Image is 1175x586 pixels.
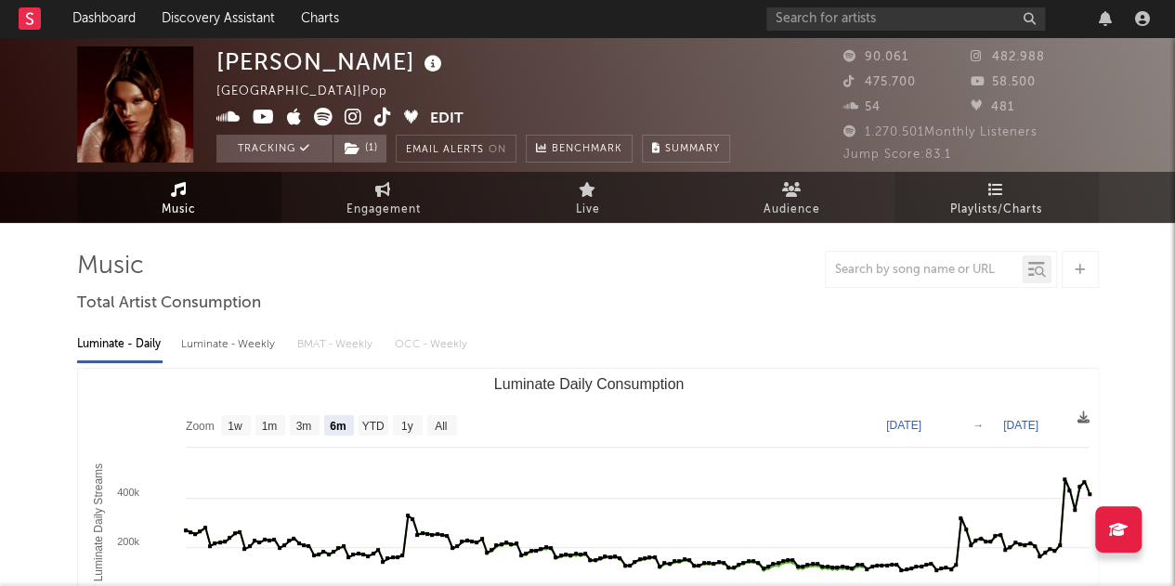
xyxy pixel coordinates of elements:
div: [PERSON_NAME] [216,46,447,77]
span: ( 1 ) [333,135,387,163]
button: Tracking [216,135,333,163]
text: 1y [400,420,412,433]
a: Engagement [281,172,486,223]
span: 1.270.501 Monthly Listeners [843,126,1038,138]
span: Benchmark [552,138,622,161]
a: Live [486,172,690,223]
a: Benchmark [526,135,633,163]
span: Playlists/Charts [950,199,1042,221]
input: Search for artists [766,7,1045,31]
span: 58.500 [971,76,1036,88]
span: 475.700 [843,76,916,88]
text: → [973,419,984,432]
text: [DATE] [886,419,921,432]
div: Luminate - Weekly [181,329,279,360]
text: 200k [117,536,139,547]
span: Jump Score: 83.1 [843,149,951,161]
text: 400k [117,487,139,498]
span: Audience [764,199,820,221]
text: All [435,420,447,433]
span: Live [576,199,600,221]
span: Summary [665,144,720,154]
text: Zoom [186,420,215,433]
span: 481 [971,101,1014,113]
div: [GEOGRAPHIC_DATA] | Pop [216,81,409,103]
div: Luminate - Daily [77,329,163,360]
span: Music [162,199,196,221]
text: 6m [330,420,346,433]
text: YTD [361,420,384,433]
button: Email AlertsOn [396,135,516,163]
text: Luminate Daily Consumption [493,376,684,392]
text: 3m [295,420,311,433]
a: Music [77,172,281,223]
text: 1m [261,420,277,433]
button: Edit [430,108,463,131]
button: Summary [642,135,730,163]
span: 482.988 [971,51,1045,63]
span: Engagement [346,199,421,221]
span: 54 [843,101,881,113]
text: [DATE] [1003,419,1038,432]
input: Search by song name or URL [826,263,1022,278]
a: Audience [690,172,894,223]
button: (1) [333,135,386,163]
a: Playlists/Charts [894,172,1099,223]
em: On [489,145,506,155]
span: Total Artist Consumption [77,293,261,315]
text: 1w [228,420,242,433]
text: Luminate Daily Streams [91,463,104,581]
span: 90.061 [843,51,908,63]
